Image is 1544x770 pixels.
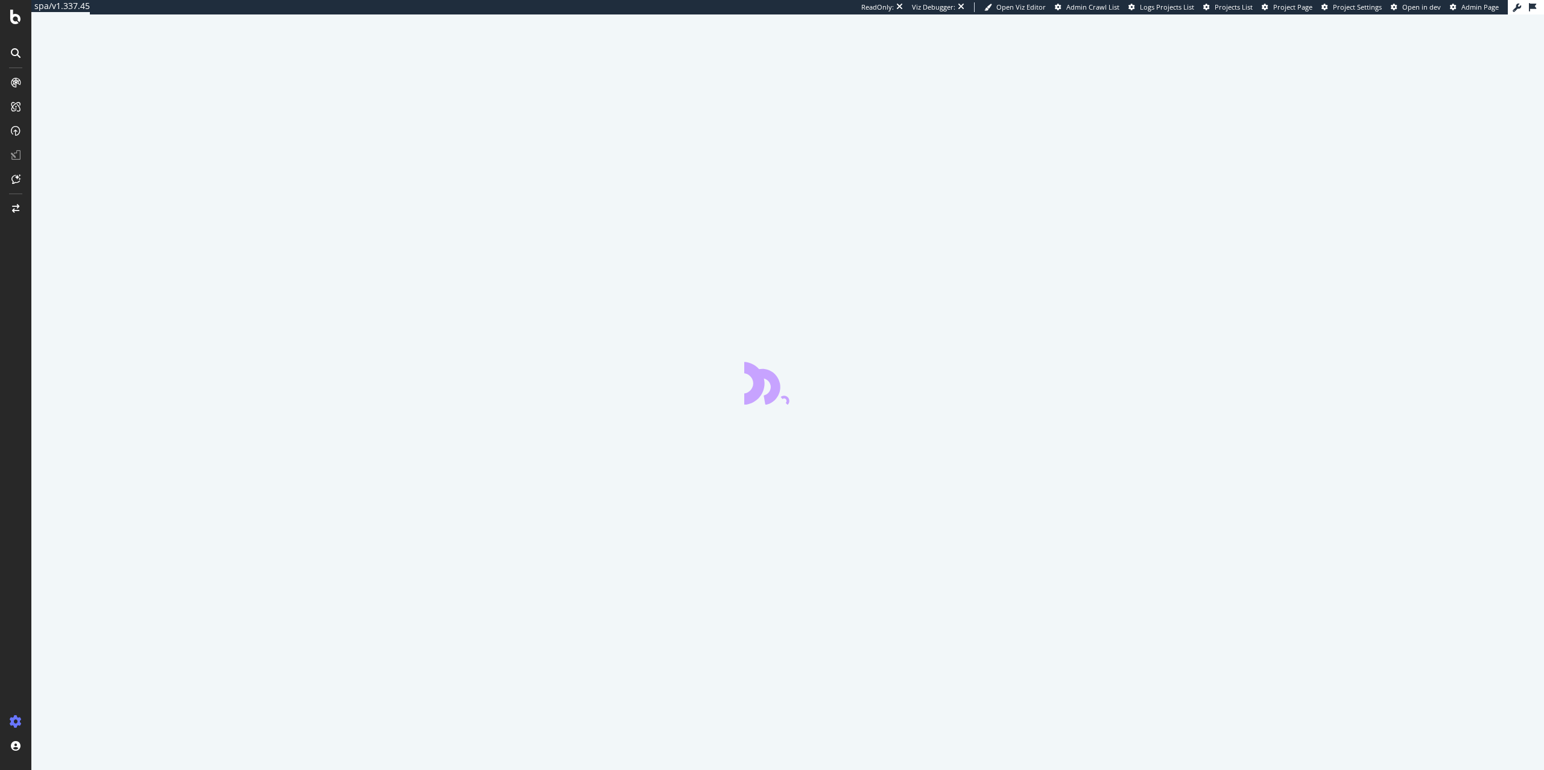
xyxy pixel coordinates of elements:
[996,2,1046,11] span: Open Viz Editor
[1203,2,1253,12] a: Projects List
[744,361,831,405] div: animation
[1321,2,1382,12] a: Project Settings
[1333,2,1382,11] span: Project Settings
[1262,2,1312,12] a: Project Page
[1402,2,1441,11] span: Open in dev
[1140,2,1194,11] span: Logs Projects List
[1450,2,1499,12] a: Admin Page
[1461,2,1499,11] span: Admin Page
[1055,2,1119,12] a: Admin Crawl List
[1273,2,1312,11] span: Project Page
[1128,2,1194,12] a: Logs Projects List
[1066,2,1119,11] span: Admin Crawl List
[984,2,1046,12] a: Open Viz Editor
[1391,2,1441,12] a: Open in dev
[861,2,894,12] div: ReadOnly:
[912,2,955,12] div: Viz Debugger:
[1215,2,1253,11] span: Projects List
